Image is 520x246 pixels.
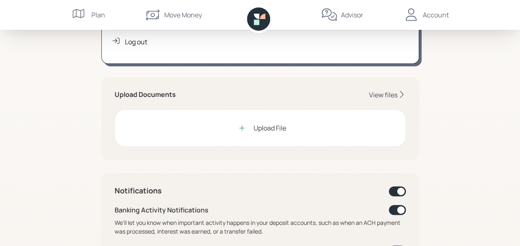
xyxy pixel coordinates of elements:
h5: Upload Documents [115,91,176,99]
div: Plan [91,10,105,20]
div: Banking Activity Notifications [115,205,208,215]
div: Upload File [254,123,286,133]
div: Advisor [341,10,363,20]
div: Account [423,10,449,20]
div: We'll let you know when important activity happens in your deposit accounts, such as when an ACH ... [115,218,406,236]
div: Move Money [164,10,202,20]
div: Log out [125,37,147,47]
h4: Notifications [115,186,162,195]
div: View files [369,90,398,99]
